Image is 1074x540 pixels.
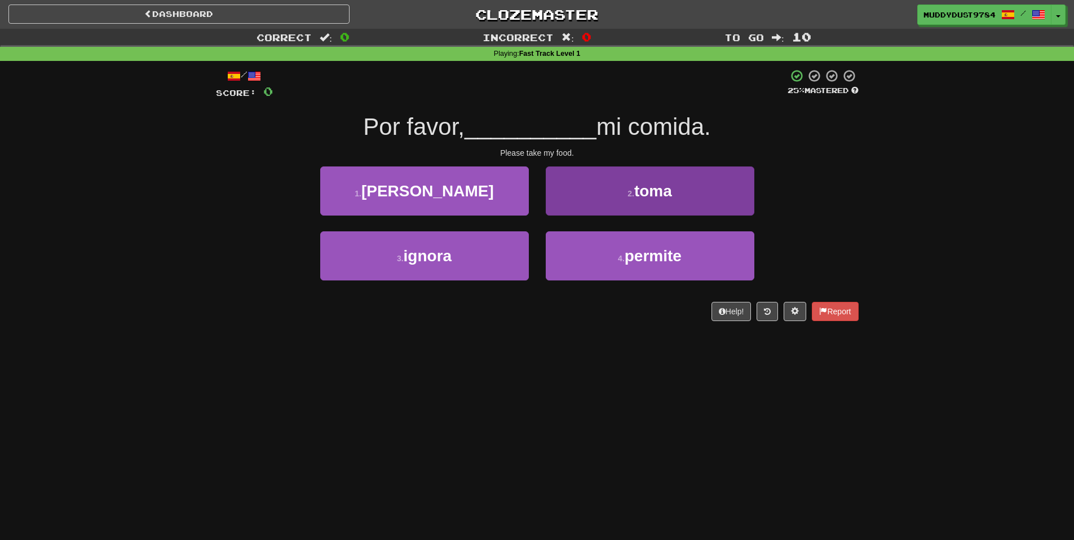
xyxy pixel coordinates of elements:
[788,86,805,95] span: 25 %
[634,182,672,200] span: toma
[812,302,858,321] button: Report
[772,33,784,42] span: :
[465,113,596,140] span: __________
[757,302,778,321] button: Round history (alt+y)
[361,182,494,200] span: [PERSON_NAME]
[724,32,764,43] span: To go
[483,32,554,43] span: Incorrect
[216,147,859,159] div: Please take my food.
[397,254,404,263] small: 3 .
[596,113,711,140] span: mi comida.
[792,30,811,43] span: 10
[366,5,708,24] a: Clozemaster
[355,189,361,198] small: 1 .
[923,10,996,20] span: MuddyDust9784
[618,254,625,263] small: 4 .
[257,32,312,43] span: Correct
[546,231,754,280] button: 4.permite
[546,166,754,216] button: 2.toma
[320,166,529,216] button: 1.[PERSON_NAME]
[8,5,350,24] a: Dashboard
[519,50,581,58] strong: Fast Track Level 1
[320,33,332,42] span: :
[320,231,529,280] button: 3.ignora
[582,30,591,43] span: 0
[404,247,452,265] span: ignora
[625,247,682,265] span: permite
[627,189,634,198] small: 2 .
[711,302,752,321] button: Help!
[216,69,273,83] div: /
[263,84,273,98] span: 0
[1020,9,1026,17] span: /
[788,86,859,96] div: Mastered
[216,88,257,98] span: Score:
[917,5,1051,25] a: MuddyDust9784 /
[562,33,574,42] span: :
[363,113,465,140] span: Por favor,
[340,30,350,43] span: 0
